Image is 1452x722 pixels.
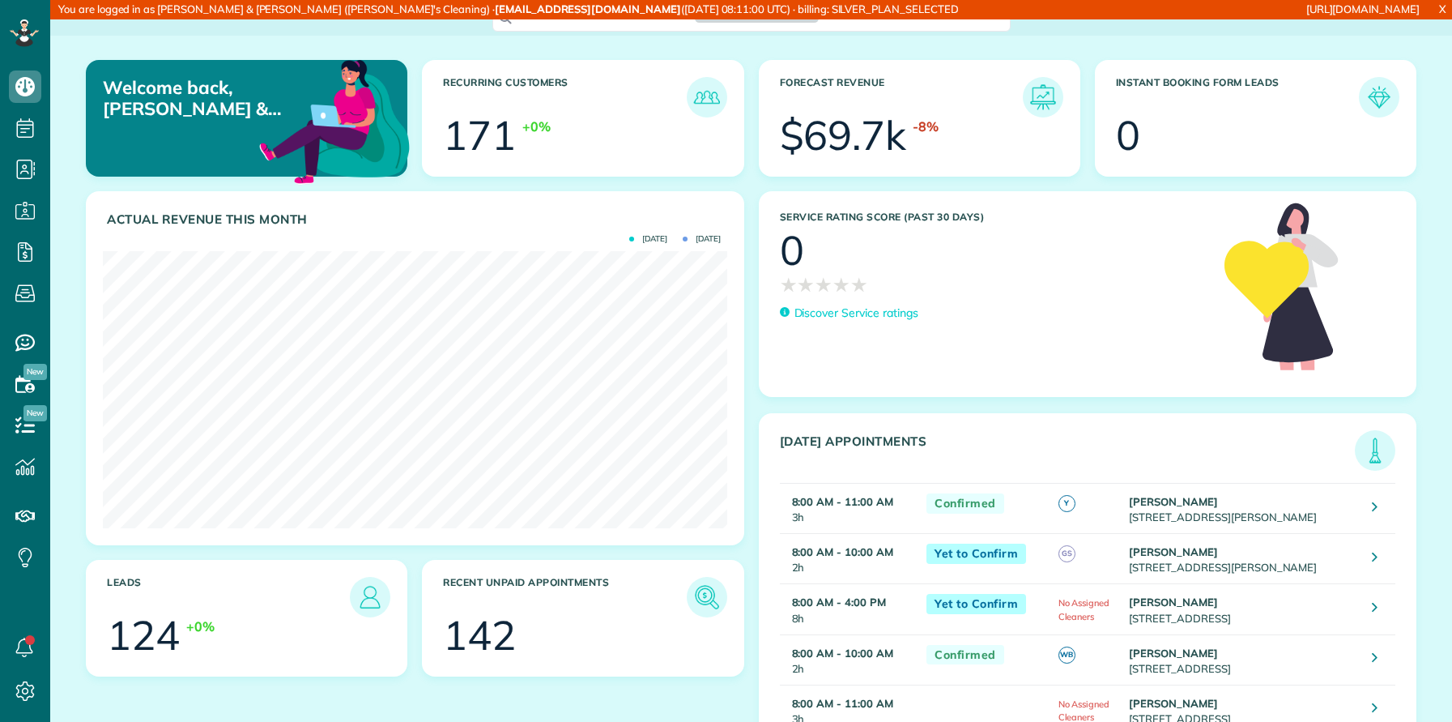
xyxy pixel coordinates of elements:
[1116,77,1359,117] h3: Instant Booking Form Leads
[495,2,681,15] strong: [EMAIL_ADDRESS][DOMAIN_NAME]
[792,545,893,558] strong: 8:00 AM - 10:00 AM
[1125,534,1360,584] td: [STREET_ADDRESS][PERSON_NAME]
[926,594,1026,614] span: Yet to Confirm
[1058,597,1110,622] span: No Assigned Cleaners
[780,484,919,534] td: 3h
[1129,697,1218,710] strong: [PERSON_NAME]
[522,117,551,136] div: +0%
[443,577,686,617] h3: Recent unpaid appointments
[1058,647,1075,664] span: WB
[1129,596,1218,609] strong: [PERSON_NAME]
[1125,634,1360,685] td: [STREET_ADDRESS]
[1125,484,1360,534] td: [STREET_ADDRESS][PERSON_NAME]
[354,581,386,613] img: icon_leads-1bed01f49abd5b7fead27621c3d59655bb73ed531f8eeb49469d10e621d6b896.png
[107,212,727,227] h3: Actual Revenue this month
[683,235,721,243] span: [DATE]
[780,115,907,156] div: $69.7k
[792,495,893,508] strong: 8:00 AM - 11:00 AM
[780,584,919,634] td: 8h
[1129,495,1218,508] strong: [PERSON_NAME]
[780,305,918,322] a: Discover Service ratings
[780,434,1356,471] h3: [DATE] Appointments
[1027,81,1059,113] img: icon_forecast_revenue-8c13a41c7ed35a8dcfafea3cbb826a0462acb37728057bba2d056411b612bbbe.png
[792,596,886,609] strong: 8:00 AM - 4:00 PM
[443,77,686,117] h3: Recurring Customers
[1129,545,1218,558] strong: [PERSON_NAME]
[23,405,47,421] span: New
[107,577,350,617] h3: Leads
[1058,545,1075,562] span: GS
[443,615,516,656] div: 142
[926,544,1026,564] span: Yet to Confirm
[780,271,798,299] span: ★
[629,235,667,243] span: [DATE]
[691,581,723,613] img: icon_unpaid_appointments-47b8ce3997adf2238b356f14209ab4cced10bd1f174958f3ca8f1d0dd7fffeee.png
[780,634,919,685] td: 2h
[107,615,180,656] div: 124
[1058,495,1075,512] span: Y
[926,645,1004,665] span: Confirmed
[926,493,1004,514] span: Confirmed
[850,271,868,299] span: ★
[23,364,47,380] span: New
[780,534,919,584] td: 2h
[443,115,516,156] div: 171
[1306,2,1420,15] a: [URL][DOMAIN_NAME]
[780,230,804,271] div: 0
[832,271,850,299] span: ★
[691,81,723,113] img: icon_recurring_customers-cf858462ba22bcd05b5a5880d41d6543d210077de5bb9ebc9590e49fd87d84ed.png
[103,77,304,120] p: Welcome back, [PERSON_NAME] & [PERSON_NAME]!
[797,271,815,299] span: ★
[1359,434,1391,467] img: icon_todays_appointments-901f7ab196bb0bea1936b74009e4eb5ffbc2d2711fa7634e0d609ed5ef32b18b.png
[815,271,832,299] span: ★
[1363,81,1395,113] img: icon_form_leads-04211a6a04a5b2264e4ee56bc0799ec3eb69b7e499cbb523a139df1d13a81ae0.png
[780,211,1208,223] h3: Service Rating score (past 30 days)
[913,117,939,136] div: -8%
[792,697,893,710] strong: 8:00 AM - 11:00 AM
[1129,647,1218,660] strong: [PERSON_NAME]
[186,617,215,636] div: +0%
[1125,584,1360,634] td: [STREET_ADDRESS]
[792,647,893,660] strong: 8:00 AM - 10:00 AM
[780,77,1023,117] h3: Forecast Revenue
[794,305,918,322] p: Discover Service ratings
[256,41,413,199] img: dashboard_welcome-42a62b7d889689a78055ac9021e634bf52bae3f8056760290aed330b23ab8690.png
[1116,115,1140,156] div: 0
[926,695,1001,716] span: Cancelled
